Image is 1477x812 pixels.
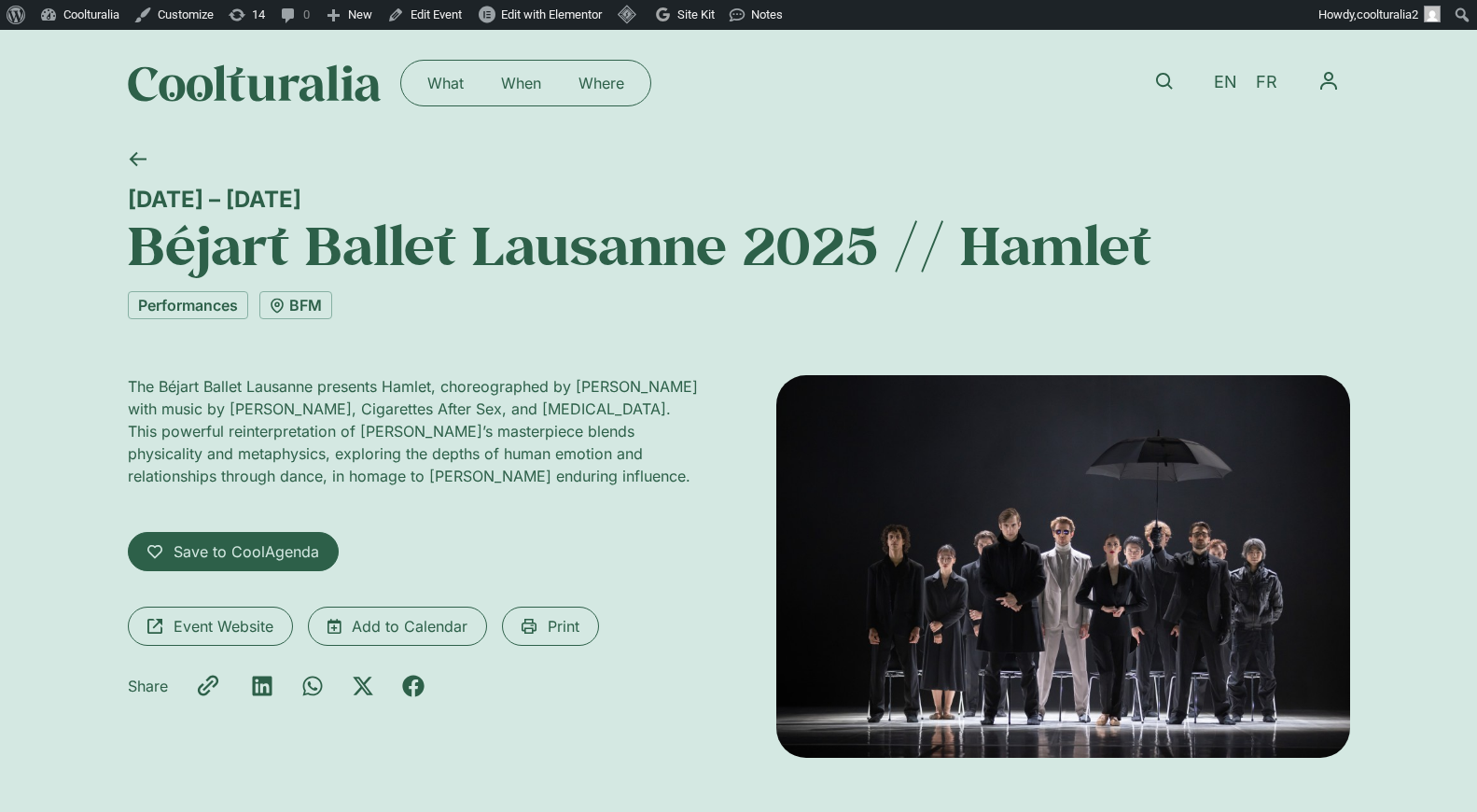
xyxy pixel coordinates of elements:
[128,675,168,697] p: Share
[352,615,467,637] span: Add to Calendar
[301,675,324,697] div: Share on whatsapp
[128,375,702,487] p: The Béjart Ballet Lausanne presents Hamlet, choreographed by [PERSON_NAME] with music by [PERSON_...
[174,540,319,563] span: Save to CoolAgenda
[1307,60,1350,103] nav: Menu
[352,675,374,697] div: Share on x-twitter
[409,68,643,98] nav: Menu
[1247,69,1287,96] a: FR
[502,607,599,646] a: Print
[128,291,248,319] a: Performances
[1307,60,1350,103] button: Menu Toggle
[482,68,560,98] a: When
[1357,7,1418,21] span: coolturalia2
[308,607,487,646] a: Add to Calendar
[548,615,579,637] span: Print
[402,675,425,697] div: Share on facebook
[128,532,339,571] a: Save to CoolAgenda
[501,7,602,21] span: Edit with Elementor
[409,68,482,98] a: What
[560,68,643,98] a: Where
[1214,73,1237,92] span: EN
[251,675,273,697] div: Share on linkedin
[1205,69,1247,96] a: EN
[174,615,273,637] span: Event Website
[128,186,1350,213] div: [DATE] – [DATE]
[128,213,1350,276] h1: Béjart Ballet Lausanne 2025 // Hamlet
[128,607,293,646] a: Event Website
[677,7,715,21] span: Site Kit
[1256,73,1277,92] span: FR
[259,291,332,319] a: BFM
